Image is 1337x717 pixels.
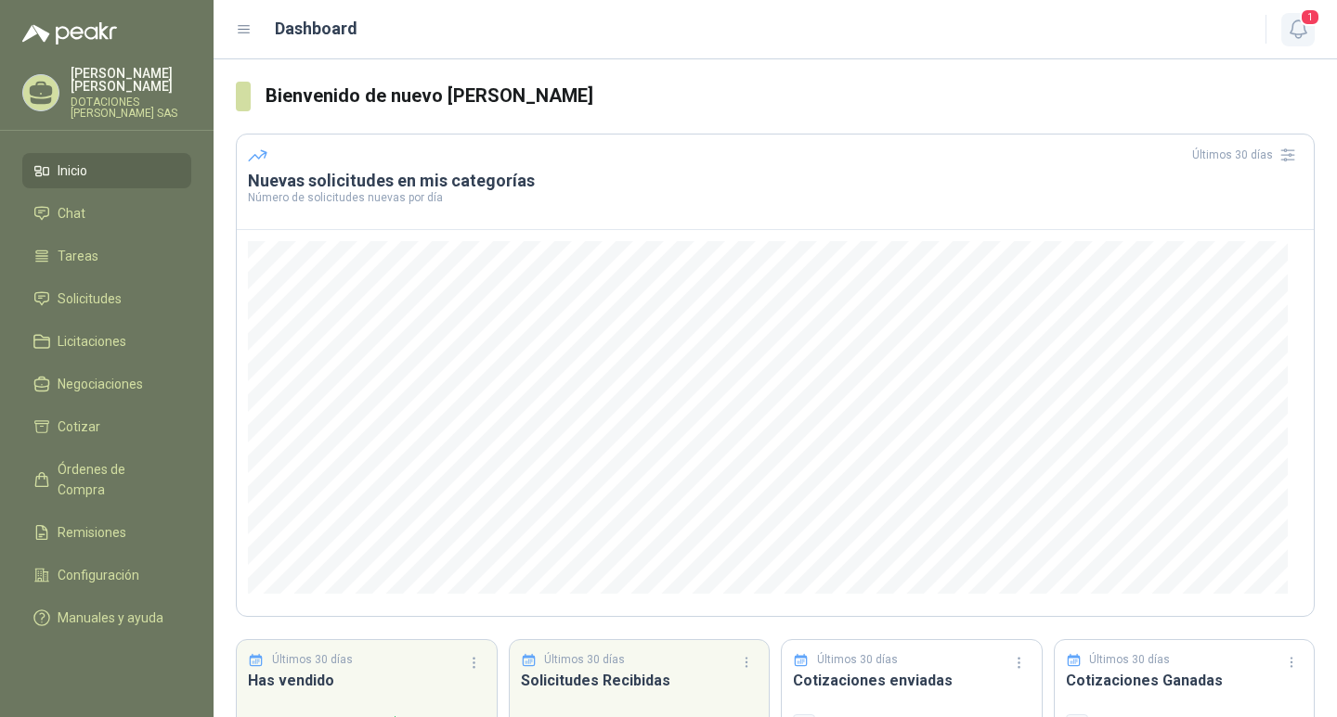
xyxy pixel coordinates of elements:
span: Tareas [58,246,98,266]
span: 1 [1300,8,1320,26]
span: Inicio [58,160,87,181]
p: Últimos 30 días [1089,651,1170,669]
span: Configuración [58,565,139,585]
p: DOTACIONES [PERSON_NAME] SAS [71,96,191,119]
span: Chat [58,203,85,224]
a: Manuales y ayuda [22,600,191,635]
button: 1 [1281,13,1315,46]
p: Número de solicitudes nuevas por día [248,192,1303,203]
p: Últimos 30 días [817,651,898,669]
span: Órdenes de Compra [58,459,174,500]
h3: Nuevas solicitudes en mis categorías [248,170,1303,192]
a: Solicitudes [22,281,191,316]
span: Solicitudes [58,288,122,309]
a: Chat [22,196,191,231]
span: Remisiones [58,522,126,543]
p: Últimos 30 días [544,651,625,669]
div: Últimos 30 días [1192,140,1303,170]
a: Remisiones [22,515,191,550]
h3: Cotizaciones enviadas [793,669,1031,692]
a: Licitaciones [22,324,191,359]
p: Últimos 30 días [272,651,353,669]
a: Cotizar [22,409,191,444]
h3: Cotizaciones Ganadas [1066,669,1304,692]
span: Cotizar [58,416,100,437]
a: Tareas [22,238,191,274]
a: Órdenes de Compra [22,452,191,507]
h1: Dashboard [275,16,357,42]
a: Negociaciones [22,366,191,402]
span: Licitaciones [58,331,126,352]
h3: Has vendido [248,669,486,692]
h3: Solicitudes Recibidas [521,669,759,692]
a: Inicio [22,153,191,188]
span: Manuales y ayuda [58,608,163,628]
span: Negociaciones [58,374,143,394]
h3: Bienvenido de nuevo [PERSON_NAME] [266,82,1315,110]
a: Configuración [22,557,191,593]
p: [PERSON_NAME] [PERSON_NAME] [71,67,191,93]
img: Logo peakr [22,22,117,45]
